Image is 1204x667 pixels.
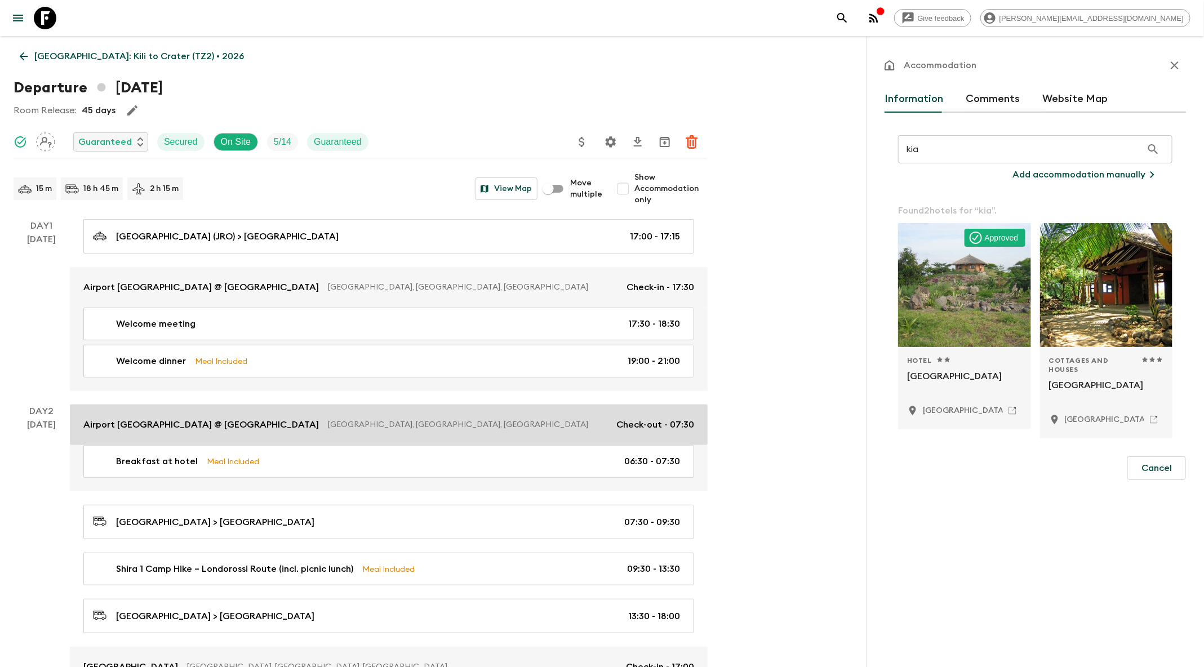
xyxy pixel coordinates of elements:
[78,135,132,149] p: Guaranteed
[475,177,537,200] button: View Map
[83,345,694,377] a: Welcome dinnerMeal Included19:00 - 21:00
[628,317,680,331] p: 17:30 - 18:30
[894,9,971,27] a: Give feedback
[314,135,362,149] p: Guaranteed
[1049,379,1164,406] p: [GEOGRAPHIC_DATA]
[14,135,27,149] svg: Synced Successfully
[83,553,694,585] a: Shira 1 Camp Hike – Londorossi Route (incl. picnic lunch)Meal Included09:30 - 13:30
[907,356,932,365] span: Hotel
[82,104,115,117] p: 45 days
[83,281,319,294] p: Airport [GEOGRAPHIC_DATA] @ [GEOGRAPHIC_DATA]
[627,281,694,294] p: Check-in - 17:30
[83,418,319,432] p: Airport [GEOGRAPHIC_DATA] @ [GEOGRAPHIC_DATA]
[70,267,708,308] a: Airport [GEOGRAPHIC_DATA] @ [GEOGRAPHIC_DATA][GEOGRAPHIC_DATA], [GEOGRAPHIC_DATA], [GEOGRAPHIC_DA...
[83,308,694,340] a: Welcome meeting17:30 - 18:30
[1127,456,1186,480] button: Cancel
[628,610,680,623] p: 13:30 - 18:00
[116,610,314,623] p: [GEOGRAPHIC_DATA] > [GEOGRAPHIC_DATA]
[207,455,259,468] p: Meal Included
[624,515,680,529] p: 07:30 - 09:30
[904,59,976,72] p: Accommodation
[83,219,694,254] a: [GEOGRAPHIC_DATA] (JRO) > [GEOGRAPHIC_DATA]17:00 - 17:15
[681,131,703,153] button: Delete
[83,505,694,539] a: [GEOGRAPHIC_DATA] > [GEOGRAPHIC_DATA]07:30 - 09:30
[116,562,353,576] p: Shira 1 Camp Hike – Londorossi Route (incl. picnic lunch)
[362,563,415,575] p: Meal Included
[634,172,708,206] span: Show Accommodation only
[214,133,258,151] div: On Site
[898,204,1172,217] p: Found 2 hotels for “ kia ”.
[831,7,854,29] button: search adventures
[885,86,943,113] button: Information
[624,455,680,468] p: 06:30 - 07:30
[1040,223,1173,347] div: Photo of Kia Lodge
[267,133,298,151] div: Trip Fill
[328,419,607,430] p: [GEOGRAPHIC_DATA], [GEOGRAPHIC_DATA], [GEOGRAPHIC_DATA]
[570,177,603,200] span: Move multiple
[328,282,617,293] p: [GEOGRAPHIC_DATA], [GEOGRAPHIC_DATA], [GEOGRAPHIC_DATA]
[630,230,680,243] p: 17:00 - 17:15
[116,515,314,529] p: [GEOGRAPHIC_DATA] > [GEOGRAPHIC_DATA]
[150,183,179,194] p: 2 h 15 m
[980,9,1190,27] div: [PERSON_NAME][EMAIL_ADDRESS][DOMAIN_NAME]
[157,133,205,151] div: Secured
[116,230,339,243] p: [GEOGRAPHIC_DATA] (JRO) > [GEOGRAPHIC_DATA]
[83,599,694,633] a: [GEOGRAPHIC_DATA] > [GEOGRAPHIC_DATA]13:30 - 18:00
[14,219,70,233] p: Day 1
[571,131,593,153] button: Update Price, Early Bird Discount and Costs
[274,135,291,149] p: 5 / 14
[83,183,118,194] p: 18 h 45 m
[1042,86,1108,113] button: Website Map
[14,404,70,418] p: Day 2
[14,104,76,117] p: Room Release:
[923,405,1180,416] p: Arusha, Tanzania, United Republic of
[616,418,694,432] p: Check-out - 07:30
[83,445,694,478] a: Breakfast at hotelMeal Included06:30 - 07:30
[14,77,163,99] h1: Departure [DATE]
[898,134,1142,165] input: Search for a region or hotel...
[164,135,198,149] p: Secured
[985,232,1019,243] p: Approved
[14,45,250,68] a: [GEOGRAPHIC_DATA]: Kili to Crater (TZ2) • 2026
[627,131,649,153] button: Download CSV
[993,14,1190,23] span: [PERSON_NAME][EMAIL_ADDRESS][DOMAIN_NAME]
[34,50,244,63] p: [GEOGRAPHIC_DATA]: Kili to Crater (TZ2) • 2026
[999,163,1172,186] button: Add accommodation manually
[907,370,1022,397] p: [GEOGRAPHIC_DATA]
[627,562,680,576] p: 09:30 - 13:30
[1012,168,1145,181] p: Add accommodation manually
[116,455,198,468] p: Breakfast at hotel
[28,233,56,391] div: [DATE]
[7,7,29,29] button: menu
[628,354,680,368] p: 19:00 - 21:00
[116,317,196,331] p: Welcome meeting
[36,136,55,145] span: Assign pack leader
[1049,356,1138,374] span: Cottages and Houses
[116,354,186,368] p: Welcome dinner
[654,131,676,153] button: Archive (Completed, Cancelled or Unsynced Departures only)
[36,183,52,194] p: 15 m
[195,355,247,367] p: Meal Included
[70,404,708,445] a: Airport [GEOGRAPHIC_DATA] @ [GEOGRAPHIC_DATA][GEOGRAPHIC_DATA], [GEOGRAPHIC_DATA], [GEOGRAPHIC_DA...
[599,131,622,153] button: Settings
[898,223,1031,347] div: Photo of Kia Lodge
[221,135,251,149] p: On Site
[966,86,1020,113] button: Comments
[912,14,971,23] span: Give feedback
